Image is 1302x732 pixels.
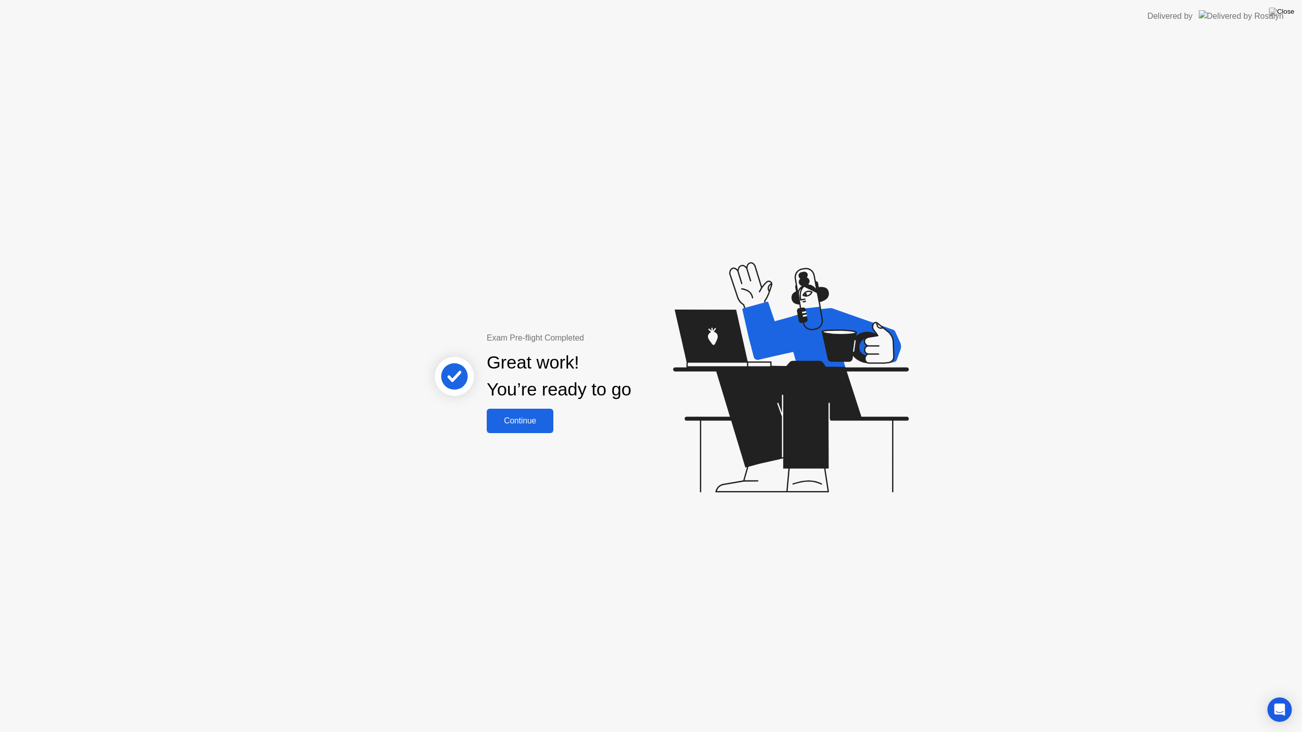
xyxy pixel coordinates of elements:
[1269,8,1294,16] img: Close
[487,332,697,344] div: Exam Pre-flight Completed
[1147,10,1193,22] div: Delivered by
[490,416,550,425] div: Continue
[1199,10,1284,22] img: Delivered by Rosalyn
[487,409,553,433] button: Continue
[487,349,631,403] div: Great work! You’re ready to go
[1267,697,1292,722] div: Open Intercom Messenger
